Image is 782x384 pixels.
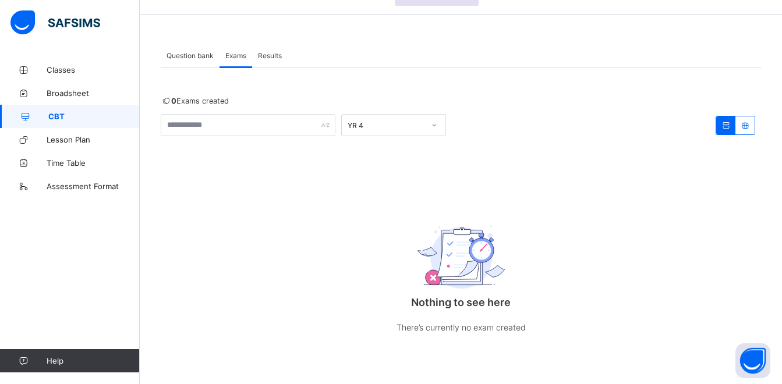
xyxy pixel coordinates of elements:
div: Nothing to see here [345,193,578,358]
span: Classes [47,65,140,74]
span: Results [258,51,282,60]
span: Time Table [47,158,140,168]
p: There’s currently no exam created [345,320,578,335]
span: Exams [225,51,246,60]
span: Lesson Plan [47,135,140,144]
span: Help [47,356,139,365]
span: Broadsheet [47,88,140,98]
img: safsims [10,10,100,35]
b: 0 [171,97,176,105]
span: CBT [48,112,140,121]
p: Nothing to see here [345,296,578,308]
span: Assessment Format [47,182,140,191]
img: empty_exam.25ac31c7e64bfa8fcc0a6b068b22d071.svg [417,225,505,289]
span: Exams created [161,97,229,105]
button: Open asap [735,343,770,378]
span: Question bank [167,51,214,60]
div: YR 4 [348,121,424,130]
